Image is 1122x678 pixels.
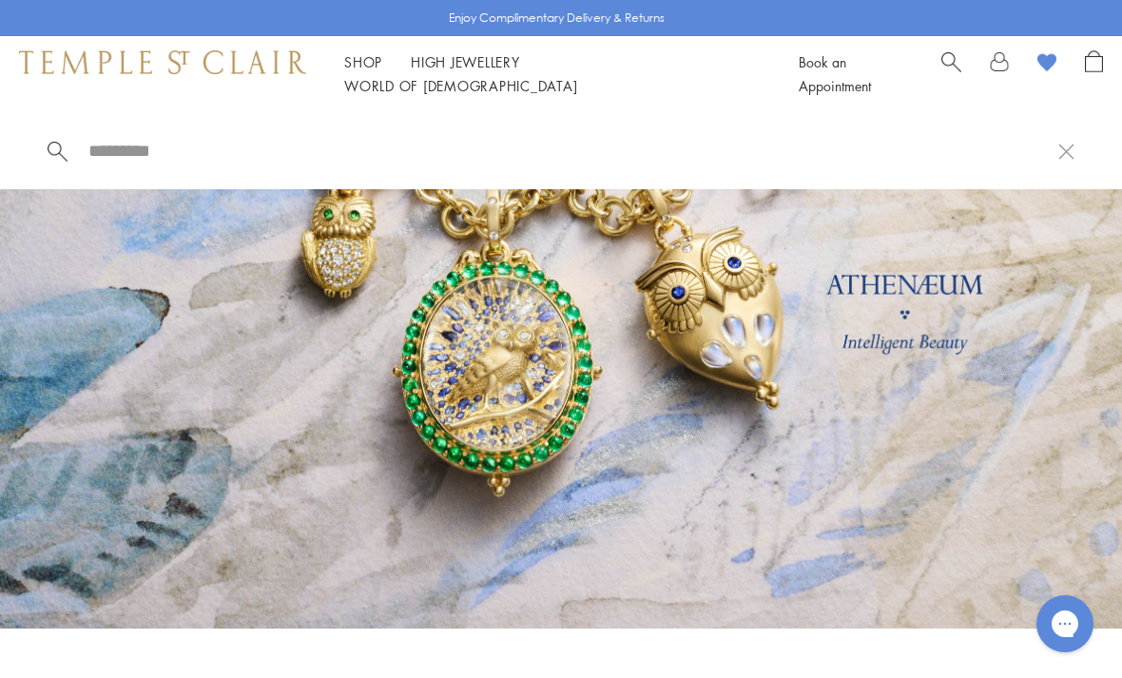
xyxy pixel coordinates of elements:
p: Enjoy Complimentary Delivery & Returns [449,9,665,28]
a: World of [DEMOGRAPHIC_DATA]World of [DEMOGRAPHIC_DATA] [344,76,577,95]
a: Search [941,50,961,98]
a: View Wishlist [1037,50,1056,79]
a: Open Shopping Bag [1085,50,1103,98]
nav: Main navigation [344,50,756,98]
img: Temple St. Clair [19,50,306,73]
a: Book an Appointment [799,52,871,95]
iframe: Gorgias live chat messenger [1027,589,1103,659]
a: High JewelleryHigh Jewellery [411,52,520,71]
a: ShopShop [344,52,382,71]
